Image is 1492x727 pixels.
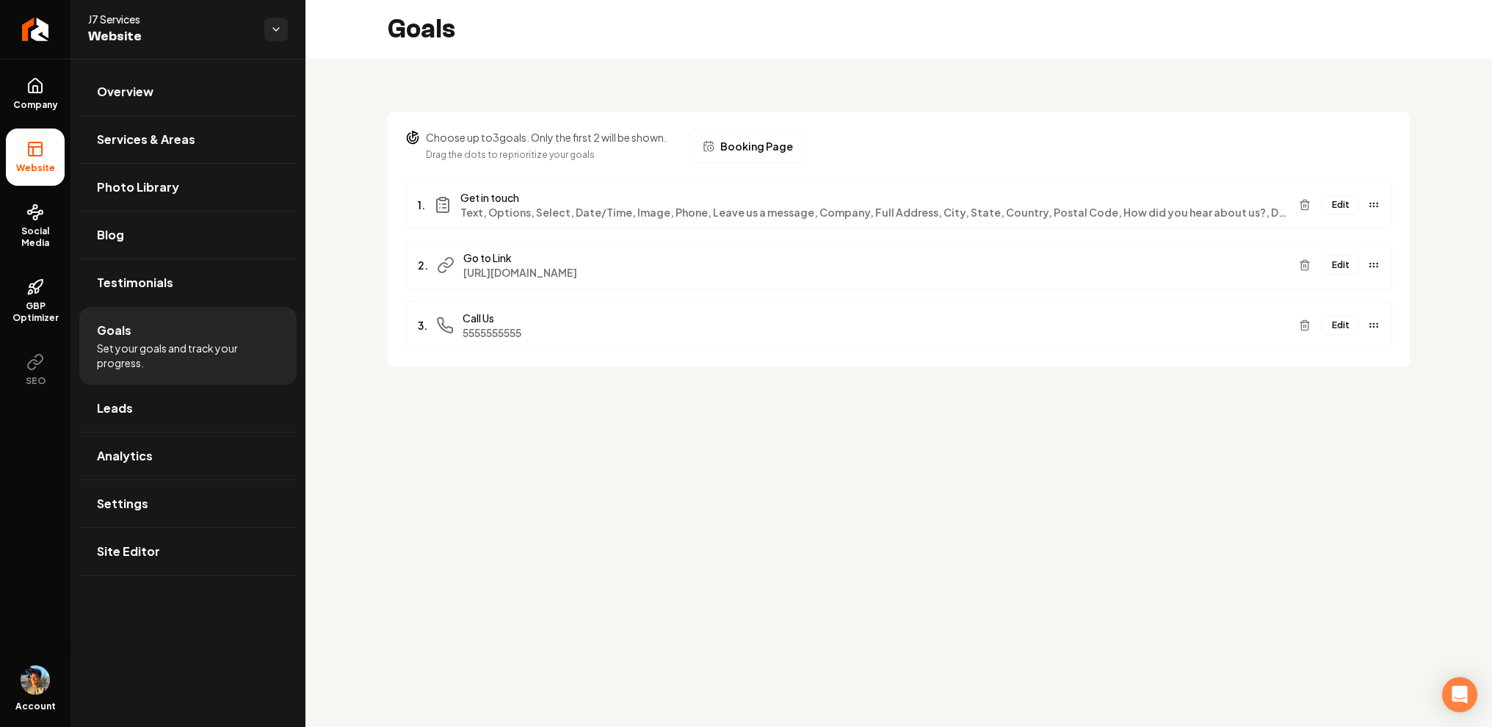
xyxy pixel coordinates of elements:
a: Social Media [6,192,65,261]
span: Go to Link [463,250,1287,265]
span: 2. [418,258,428,272]
button: Open user button [21,665,50,695]
button: Booking Page [690,129,805,163]
span: Overview [97,83,153,101]
button: SEO [6,341,65,399]
span: Call Us [463,311,1287,325]
span: Services & Areas [97,131,195,148]
span: Website [88,26,253,47]
span: GBP Optimizer [6,300,65,324]
span: Booking Page [720,139,793,153]
p: Choose up to 3 goals. Only the first 2 will be shown. [426,130,667,145]
li: 2.Go to Link[URL][DOMAIN_NAME]Edit [405,241,1392,289]
img: Aditya Nair [21,665,50,695]
li: 1.Get in touchText, Options, Select, Date/Time, Image, Phone, Leave us a message, Company, Full A... [405,181,1392,229]
span: J7 Services [88,12,253,26]
span: [URL][DOMAIN_NAME] [463,265,1287,280]
a: Services & Areas [79,116,297,163]
span: Get in touch [460,190,1287,205]
img: Rebolt Logo [22,18,49,41]
span: Website [10,162,61,174]
a: Leads [79,385,297,432]
span: Text, Options, Select, Date/Time, Image, Phone, Leave us a message, Company, Full Address, City, ... [460,205,1287,220]
span: SEO [20,375,51,387]
button: Edit [1322,316,1359,335]
button: Edit [1322,256,1359,275]
span: Testimonials [97,274,173,292]
span: Leads [97,399,133,417]
a: Analytics [79,433,297,480]
span: 3. [418,318,427,333]
p: Drag the dots to reprioritize your goals [426,148,667,162]
span: Set your goals and track your progress. [97,341,279,370]
span: Account [15,701,56,712]
a: GBP Optimizer [6,267,65,336]
h2: Goals [388,15,455,44]
a: Settings [79,480,297,527]
span: 1. [418,198,425,212]
a: Company [6,65,65,123]
span: Settings [97,495,148,513]
span: Social Media [6,225,65,249]
div: Open Intercom Messenger [1442,677,1477,712]
a: Site Editor [79,528,297,575]
a: Testimonials [79,259,297,306]
a: Overview [79,68,297,115]
a: Photo Library [79,164,297,211]
span: Blog [97,226,124,244]
span: Analytics [97,447,153,465]
span: Site Editor [97,543,160,560]
span: 5555555555 [463,325,1287,340]
li: 3.Call Us5555555555Edit [405,301,1392,350]
button: Edit [1322,195,1359,214]
a: Blog [79,211,297,258]
span: Company [7,99,64,111]
span: Goals [97,322,131,339]
span: Photo Library [97,178,179,196]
